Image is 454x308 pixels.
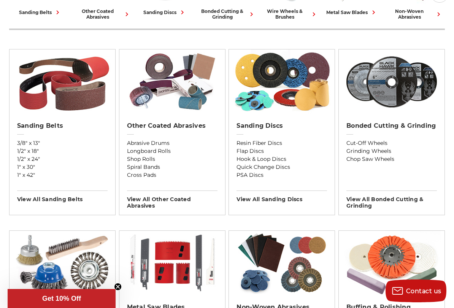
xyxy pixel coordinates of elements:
img: Bonded Cutting & Grinding [343,49,441,114]
a: Shop Rolls [127,155,217,163]
div: non-woven abrasives [386,8,443,20]
a: Hook & Loop Discs [237,155,327,163]
a: Cut-Off Wheels [346,139,437,147]
a: Resin Fiber Discs [237,139,327,147]
img: Buffing & Polishing [343,231,441,295]
h2: Sanding Discs [237,122,327,130]
div: Get 10% OffClose teaser [8,289,116,308]
img: Sanding Belts [13,49,112,114]
img: Non-woven Abrasives [233,231,331,295]
div: sanding belts [19,8,62,16]
div: sanding discs [143,8,186,16]
button: Close teaser [114,283,122,291]
h3: View All bonded cutting & grinding [346,191,437,209]
img: Metal Saw Blades [123,231,221,295]
button: Contact us [386,279,446,302]
h2: Other Coated Abrasives [127,122,217,130]
a: Quick Change Discs [237,163,327,171]
a: Grinding Wheels [346,147,437,155]
div: bonded cutting & grinding [199,8,256,20]
a: 1/2" x 24" [17,155,108,163]
a: PSA Discs [237,171,327,179]
a: Abrasive Drums [127,139,217,147]
a: Chop Saw Wheels [346,155,437,163]
div: other coated abrasives [75,8,131,20]
a: 1" x 30" [17,163,108,171]
a: Flap Discs [237,147,327,155]
h3: View All other coated abrasives [127,191,217,209]
div: metal saw blades [326,8,378,16]
a: 1" x 42" [17,171,108,179]
h2: Bonded Cutting & Grinding [346,122,437,130]
a: Spiral Bands [127,163,217,171]
h3: View All sanding belts [17,191,108,203]
a: 3/8" x 13" [17,139,108,147]
img: Other Coated Abrasives [123,49,221,114]
div: wire wheels & brushes [262,8,318,20]
a: Longboard Rolls [127,147,217,155]
a: Cross Pads [127,171,217,179]
span: Get 10% Off [42,295,81,302]
span: Contact us [406,287,441,295]
img: Sanding Discs [233,49,331,114]
a: 1/2" x 18" [17,147,108,155]
h3: View All sanding discs [237,191,327,203]
img: Wire Wheels & Brushes [13,231,112,295]
h2: Sanding Belts [17,122,108,130]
